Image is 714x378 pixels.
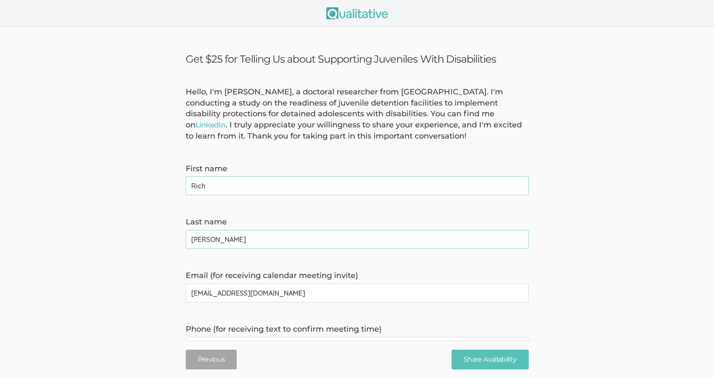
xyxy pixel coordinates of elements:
[186,270,529,281] label: Email (for receiving calendar meeting invite)
[196,121,226,129] a: LinkedIn
[186,163,529,175] label: First name
[326,7,388,19] img: Qualitative
[186,53,529,65] h3: Get $25 for Telling Us about Supporting Juveniles With Disabilities
[186,349,237,369] button: Previous
[452,349,528,369] input: Share Availability
[179,87,535,142] div: Hello, I'm [PERSON_NAME], a doctoral researcher from [GEOGRAPHIC_DATA]. I'm conducting a study on...
[186,217,529,228] label: Last name
[186,324,529,335] label: Phone (for receiving text to confirm meeting time)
